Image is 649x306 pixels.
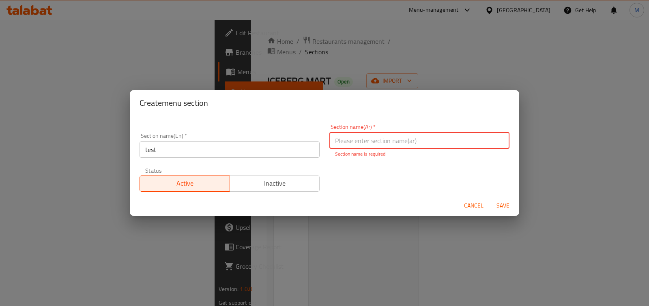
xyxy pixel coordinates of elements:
[140,175,230,192] button: Active
[140,96,509,109] h2: Create menu section
[461,198,487,213] button: Cancel
[493,201,513,211] span: Save
[329,133,509,149] input: Please enter section name(ar)
[230,175,320,192] button: Inactive
[233,178,317,189] span: Inactive
[335,150,504,158] p: Section name is required
[490,198,516,213] button: Save
[140,141,320,158] input: Please enter section name(en)
[143,178,227,189] span: Active
[464,201,484,211] span: Cancel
